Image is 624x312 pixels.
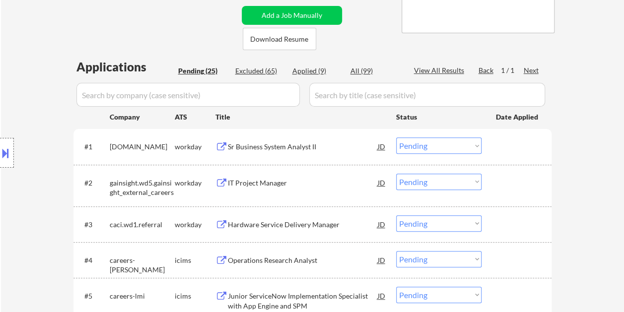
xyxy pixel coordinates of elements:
[228,291,378,311] div: Junior ServiceNow Implementation Specialist with App Engine and SPM
[178,66,228,76] div: Pending (25)
[110,291,175,301] div: careers-lmi
[175,291,215,301] div: icims
[228,142,378,152] div: Sr Business System Analyst II
[215,112,387,122] div: Title
[175,178,215,188] div: workday
[292,66,342,76] div: Applied (9)
[228,178,378,188] div: IT Project Manager
[110,255,175,275] div: careers-[PERSON_NAME]
[228,255,378,265] div: Operations Research Analyst
[84,255,102,265] div: #4
[175,112,215,122] div: ATS
[524,65,540,75] div: Next
[396,108,482,125] div: Status
[501,65,524,75] div: 1 / 1
[496,112,540,122] div: Date Applied
[84,291,102,301] div: #5
[414,65,467,75] div: View All Results
[235,66,285,76] div: Excluded (65)
[377,251,387,269] div: JD
[175,220,215,230] div: workday
[76,83,300,107] input: Search by company (case sensitive)
[377,137,387,155] div: JD
[309,83,545,107] input: Search by title (case sensitive)
[228,220,378,230] div: Hardware Service Delivery Manager
[243,28,316,50] button: Download Resume
[377,215,387,233] div: JD
[377,287,387,305] div: JD
[175,255,215,265] div: icims
[242,6,342,25] button: Add a Job Manually
[377,174,387,191] div: JD
[175,142,215,152] div: workday
[350,66,400,76] div: All (99)
[479,65,494,75] div: Back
